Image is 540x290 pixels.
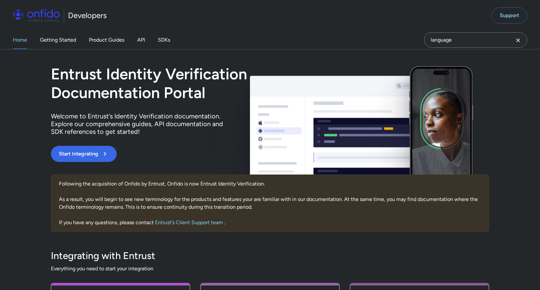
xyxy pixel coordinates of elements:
[155,219,224,225] a: Entrust's Client Support team
[51,146,358,162] a: Start Integrating
[51,249,489,262] h3: Integrating with Entrust
[13,31,27,49] a: Home
[424,32,527,48] input: Onfido search input field
[68,10,107,21] h1: Developers
[40,31,76,49] a: Getting Started
[13,9,60,22] img: Onfido Logo
[51,146,117,162] button: Start Integrating
[158,31,170,49] a: SDKs
[89,31,124,49] a: Product Guides
[51,175,489,232] div: Following the acquisition of Onfido by Entrust, Onfido is now Entrust Identity Verification. As a...
[51,112,231,135] p: Welcome to Entrust’s Identity Verification documentation. Explore our comprehensive guides, API d...
[51,65,358,102] h1: Entrust Identity Verification Documentation Portal
[137,31,145,49] a: API
[51,265,489,273] span: Everything you need to start your integration
[492,7,527,24] a: Support
[514,36,522,44] svg: Clear search field button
